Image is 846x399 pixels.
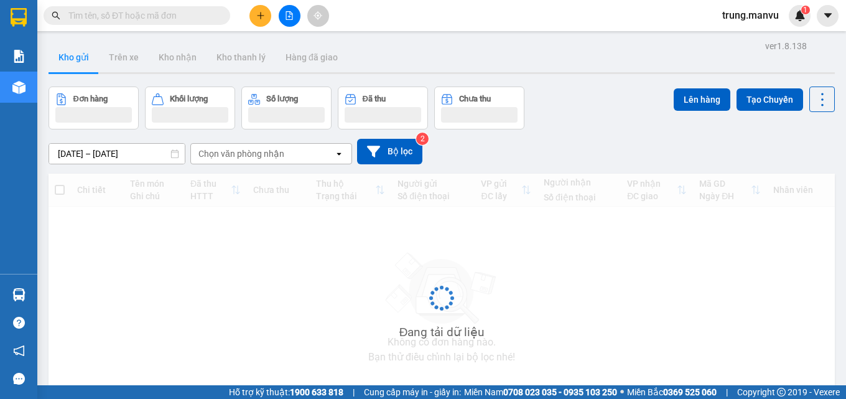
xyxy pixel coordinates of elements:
[290,387,343,397] strong: 1900 633 818
[817,5,839,27] button: caret-down
[12,81,26,94] img: warehouse-icon
[314,11,322,20] span: aim
[357,139,422,164] button: Bộ lọc
[229,385,343,399] span: Hỗ trợ kỹ thuật:
[276,42,348,72] button: Hàng đã giao
[12,288,26,301] img: warehouse-icon
[11,8,27,27] img: logo-vxr
[334,149,344,159] svg: open
[712,7,789,23] span: trung.manvu
[279,5,300,27] button: file-add
[338,87,428,129] button: Đã thu
[726,385,728,399] span: |
[803,6,807,14] span: 1
[307,5,329,27] button: aim
[434,87,524,129] button: Chưa thu
[353,385,355,399] span: |
[207,42,276,72] button: Kho thanh lý
[674,88,730,111] button: Lên hàng
[801,6,810,14] sup: 1
[777,388,786,397] span: copyright
[49,42,99,72] button: Kho gửi
[13,345,25,357] span: notification
[198,148,284,160] div: Chọn văn phòng nhận
[12,50,26,63] img: solution-icon
[52,11,60,20] span: search
[266,95,298,103] div: Số lượng
[73,95,108,103] div: Đơn hàng
[364,385,461,399] span: Cung cấp máy in - giấy in:
[663,387,717,397] strong: 0369 525 060
[399,323,485,342] div: Đang tải dữ liệu
[99,42,149,72] button: Trên xe
[249,5,271,27] button: plus
[822,10,834,21] span: caret-down
[503,387,617,397] strong: 0708 023 035 - 0935 103 250
[285,11,294,20] span: file-add
[737,88,803,111] button: Tạo Chuyến
[459,95,491,103] div: Chưa thu
[241,87,332,129] button: Số lượng
[627,385,717,399] span: Miền Bắc
[794,10,806,21] img: icon-new-feature
[363,95,386,103] div: Đã thu
[256,11,265,20] span: plus
[49,144,185,164] input: Select a date range.
[416,133,429,145] sup: 2
[149,42,207,72] button: Kho nhận
[13,317,25,329] span: question-circle
[13,373,25,385] span: message
[170,95,208,103] div: Khối lượng
[464,385,617,399] span: Miền Nam
[49,87,139,129] button: Đơn hàng
[765,39,807,53] div: ver 1.8.138
[145,87,235,129] button: Khối lượng
[68,9,215,22] input: Tìm tên, số ĐT hoặc mã đơn
[620,390,624,395] span: ⚪️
